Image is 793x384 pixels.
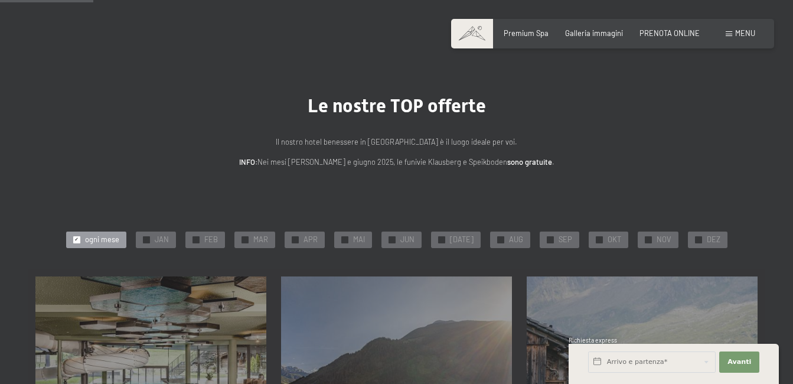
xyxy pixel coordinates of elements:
span: ✓ [342,236,347,243]
span: JUN [400,235,415,245]
span: ✓ [498,236,502,243]
span: MAR [253,235,268,245]
span: ✓ [194,236,198,243]
strong: INFO: [239,157,257,167]
span: [DATE] [450,235,474,245]
span: Menu [735,28,755,38]
span: FEB [204,235,218,245]
button: Avanti [719,352,759,373]
span: NOV [657,235,671,245]
p: Il nostro hotel benessere in [GEOGRAPHIC_DATA] è il luogo ideale per voi. [161,136,633,148]
span: ✓ [390,236,394,243]
span: MAI [353,235,365,245]
span: ✓ [144,236,148,243]
span: ogni mese [85,235,119,245]
span: APR [304,235,318,245]
span: ✓ [597,236,601,243]
span: AUG [509,235,523,245]
p: Nei mesi [PERSON_NAME] e giugno 2025, le funivie Klausberg e Speikboden . [161,156,633,168]
span: ✓ [696,236,700,243]
span: Richiesta express [569,337,617,344]
a: PRENOTA ONLINE [639,28,700,38]
span: ✓ [243,236,247,243]
a: Galleria immagini [565,28,623,38]
span: ✓ [646,236,650,243]
span: ✓ [293,236,297,243]
a: Premium Spa [504,28,549,38]
span: JAN [155,235,169,245]
span: ✓ [74,236,79,243]
span: OKT [608,235,621,245]
span: ✓ [439,236,443,243]
span: SEP [559,235,572,245]
span: DEZ [707,235,720,245]
span: Le nostre TOP offerte [308,95,486,117]
span: Avanti [727,357,751,367]
strong: sono gratuite [507,157,552,167]
span: ✓ [548,236,552,243]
